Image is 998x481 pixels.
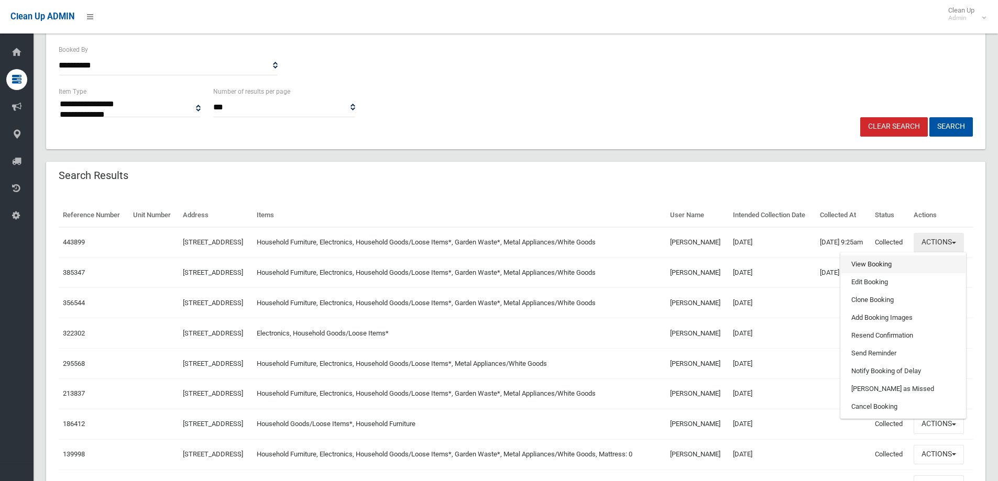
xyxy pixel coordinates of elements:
[816,204,871,227] th: Collected At
[914,233,964,252] button: Actions
[63,420,85,428] a: 186412
[666,439,729,469] td: [PERSON_NAME]
[943,6,985,22] span: Clean Up
[816,227,871,258] td: [DATE] 9:25am
[63,360,85,367] a: 295568
[841,327,966,344] a: Resend Confirmation
[841,255,966,273] a: View Booking
[213,86,290,97] label: Number of results per page
[914,415,964,434] button: Actions
[183,389,243,397] a: [STREET_ADDRESS]
[729,409,816,439] td: [DATE]
[183,450,243,458] a: [STREET_ADDRESS]
[666,204,729,227] th: User Name
[253,227,666,258] td: Household Furniture, Electronics, Household Goods/Loose Items*, Garden Waste*, Metal Appliances/W...
[253,204,666,227] th: Items
[860,117,928,137] a: Clear Search
[841,291,966,309] a: Clone Booking
[253,288,666,318] td: Household Furniture, Electronics, Household Goods/Loose Items*, Garden Waste*, Metal Appliances/W...
[183,420,243,428] a: [STREET_ADDRESS]
[729,227,816,258] td: [DATE]
[179,204,253,227] th: Address
[729,318,816,349] td: [DATE]
[666,288,729,318] td: [PERSON_NAME]
[871,204,909,227] th: Status
[948,14,974,22] small: Admin
[10,12,74,21] span: Clean Up ADMIN
[666,258,729,288] td: [PERSON_NAME]
[729,378,816,409] td: [DATE]
[841,362,966,380] a: Notify Booking of Delay
[253,318,666,349] td: Electronics, Household Goods/Loose Items*
[666,318,729,349] td: [PERSON_NAME]
[59,204,129,227] th: Reference Number
[183,299,243,307] a: [STREET_ADDRESS]
[63,269,85,276] a: 385347
[63,389,85,397] a: 213837
[46,165,141,186] header: Search Results
[63,329,85,337] a: 322302
[253,349,666,379] td: Household Furniture, Electronics, Household Goods/Loose Items*, Metal Appliances/White Goods
[666,409,729,439] td: [PERSON_NAME]
[666,378,729,409] td: [PERSON_NAME]
[63,450,85,458] a: 139998
[729,288,816,318] td: [DATE]
[666,227,729,258] td: [PERSON_NAME]
[929,117,973,137] button: Search
[129,204,179,227] th: Unit Number
[871,409,909,439] td: Collected
[253,409,666,439] td: Household Goods/Loose Items*, Household Furniture
[841,380,966,398] a: [PERSON_NAME] as Missed
[914,445,964,464] button: Actions
[871,439,909,469] td: Collected
[729,349,816,379] td: [DATE]
[59,44,88,55] label: Booked By
[253,439,666,469] td: Household Furniture, Electronics, Household Goods/Loose Items*, Garden Waste*, Metal Appliances/W...
[871,227,909,258] td: Collected
[183,329,243,337] a: [STREET_ADDRESS]
[253,258,666,288] td: Household Furniture, Electronics, Household Goods/Loose Items*, Garden Waste*, Metal Appliances/W...
[59,86,86,97] label: Item Type
[666,349,729,379] td: [PERSON_NAME]
[816,258,871,288] td: [DATE] 8:20am
[183,238,243,246] a: [STREET_ADDRESS]
[183,269,243,276] a: [STREET_ADDRESS]
[841,398,966,416] a: Cancel Booking
[253,378,666,409] td: Household Furniture, Electronics, Household Goods/Loose Items*, Garden Waste*, Metal Appliances/W...
[63,238,85,246] a: 443899
[729,204,816,227] th: Intended Collection Date
[841,309,966,327] a: Add Booking Images
[909,204,973,227] th: Actions
[183,360,243,367] a: [STREET_ADDRESS]
[841,273,966,291] a: Edit Booking
[729,439,816,469] td: [DATE]
[841,344,966,362] a: Send Reminder
[63,299,85,307] a: 356544
[729,258,816,288] td: [DATE]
